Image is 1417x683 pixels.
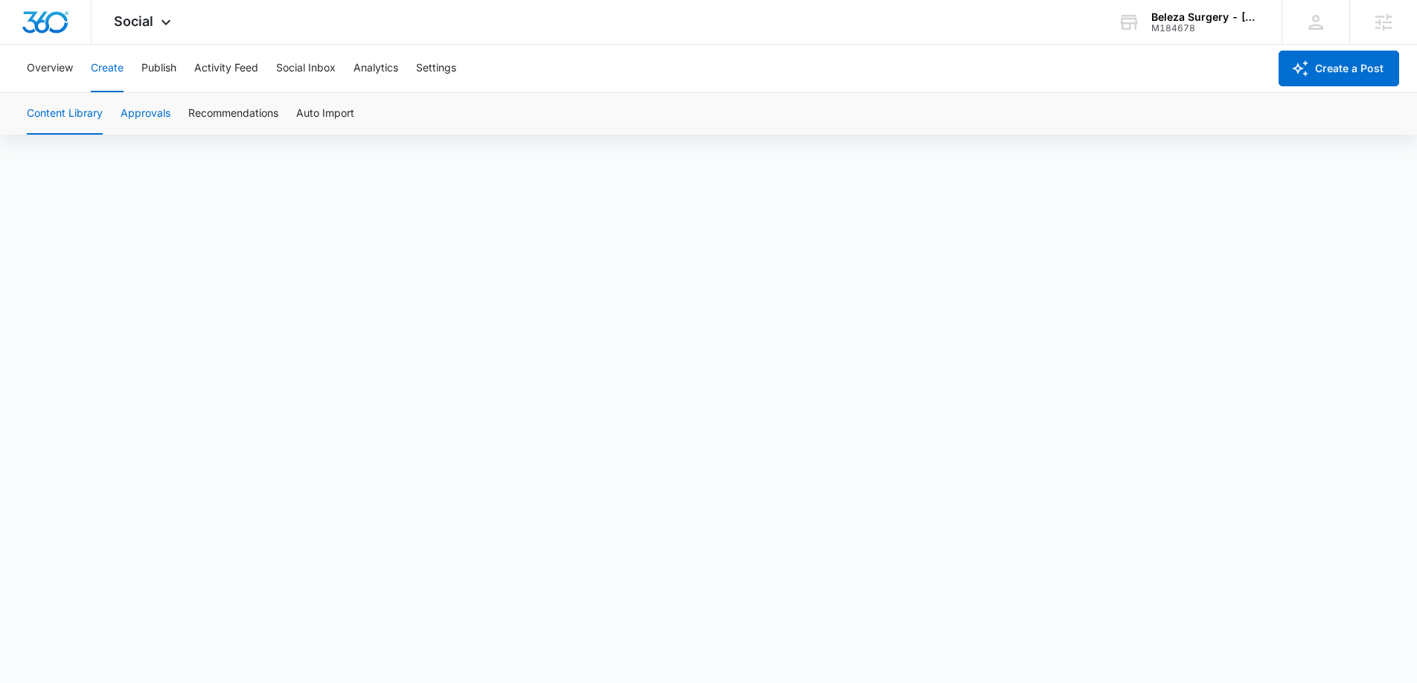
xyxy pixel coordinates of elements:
[296,93,354,135] button: Auto Import
[354,45,398,92] button: Analytics
[416,45,456,92] button: Settings
[27,45,73,92] button: Overview
[1151,11,1260,23] div: account name
[1279,51,1399,86] button: Create a Post
[27,93,103,135] button: Content Library
[141,45,176,92] button: Publish
[276,45,336,92] button: Social Inbox
[121,93,170,135] button: Approvals
[1151,23,1260,33] div: account id
[114,13,153,29] span: Social
[188,93,278,135] button: Recommendations
[91,45,124,92] button: Create
[194,45,258,92] button: Activity Feed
